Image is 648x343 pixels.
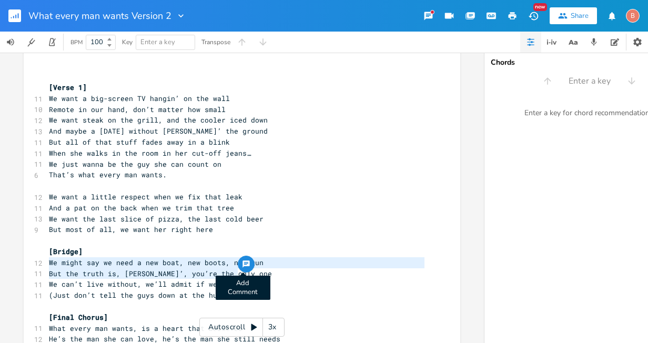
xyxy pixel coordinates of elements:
[626,9,640,23] div: bjb3598
[523,6,544,25] button: New
[140,37,175,47] span: Enter a key
[571,11,589,21] div: Share
[49,126,268,136] span: And maybe a [DATE] without [PERSON_NAME]’ the ground
[49,192,242,201] span: We want a little respect when we fix that leak
[70,39,83,45] div: BPM
[533,3,547,11] div: New
[49,312,108,322] span: [Final Chorus]
[49,170,167,179] span: That’s what every man wants.
[49,83,87,92] span: [Verse 1]
[550,7,597,24] button: Share
[238,256,255,273] button: Add Comment
[122,39,133,45] div: Key
[49,324,242,333] span: What every man wants, is a heart that believes
[49,258,264,267] span: We might say we need a new boat, new boots, new gun
[49,148,251,158] span: When she walks in the room in her cut-off jeans…
[49,290,268,300] span: (Just don’t tell the guys down at the huntin’ club!)
[49,269,272,278] span: But the truth is, [PERSON_NAME]’, you’re the only one
[49,105,226,114] span: Remote in our hand, don’t matter how small
[49,159,221,169] span: We just wanna be the guy she can count on
[201,39,230,45] div: Transpose
[28,11,171,21] span: What every man wants Version 2
[49,214,264,224] span: We want the last slice of pizza, the last cold beer
[263,318,282,337] div: 3x
[49,94,230,103] span: We want a big-screen TV hangin’ on the wall
[49,279,238,289] span: We can’t live without, we’ll admit if we must
[626,4,640,28] button: B
[49,225,213,234] span: But most of all, we want her right here
[199,318,285,337] div: Autoscroll
[569,75,611,87] span: Enter a key
[49,203,234,213] span: And a pat on the back when we trim that tree
[49,137,230,147] span: But all of that stuff fades away in a blink
[49,115,268,125] span: We want steak on the grill, and the cooler iced down
[49,247,83,256] span: [Bridge]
